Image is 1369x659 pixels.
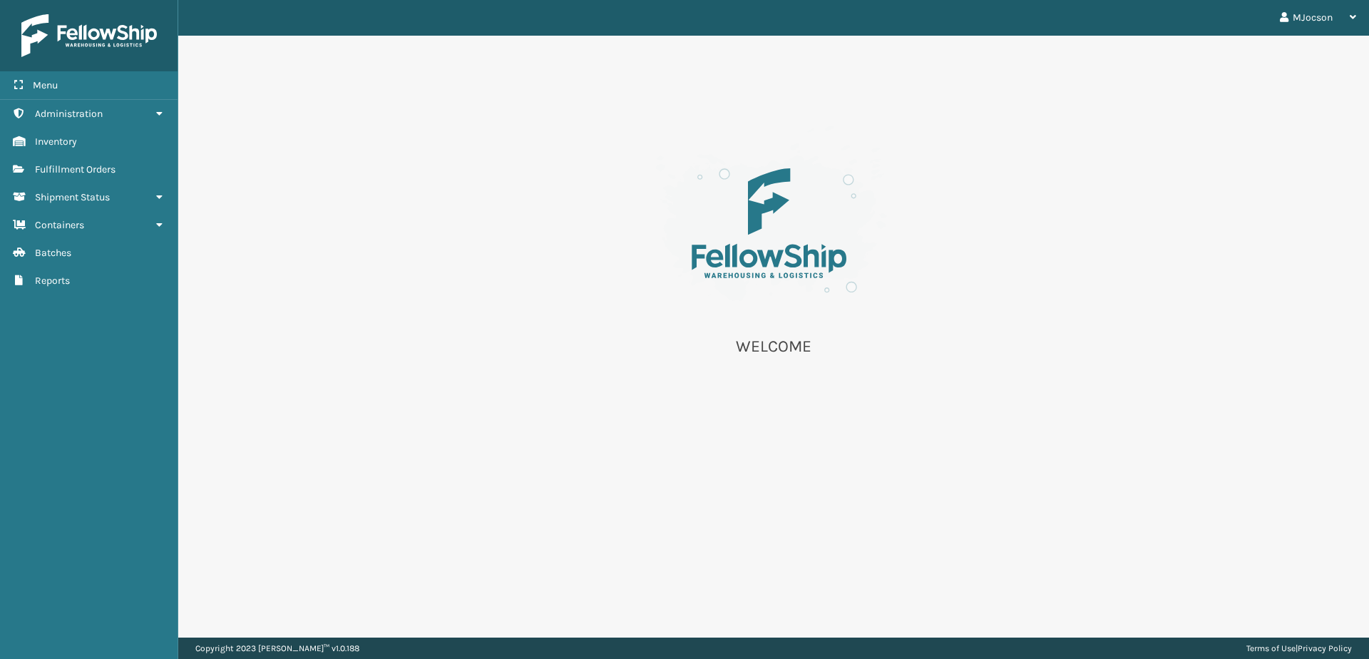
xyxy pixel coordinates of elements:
[1298,643,1352,653] a: Privacy Policy
[35,191,110,203] span: Shipment Status
[35,108,103,120] span: Administration
[1246,638,1352,659] div: |
[35,219,84,231] span: Containers
[35,163,116,175] span: Fulfillment Orders
[21,14,157,57] img: logo
[631,336,916,357] p: WELCOME
[1246,643,1296,653] a: Terms of Use
[33,79,58,91] span: Menu
[195,638,359,659] p: Copyright 2023 [PERSON_NAME]™ v 1.0.188
[35,136,77,148] span: Inventory
[35,247,71,259] span: Batches
[631,121,916,319] img: es-welcome.8eb42ee4.svg
[35,275,70,287] span: Reports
